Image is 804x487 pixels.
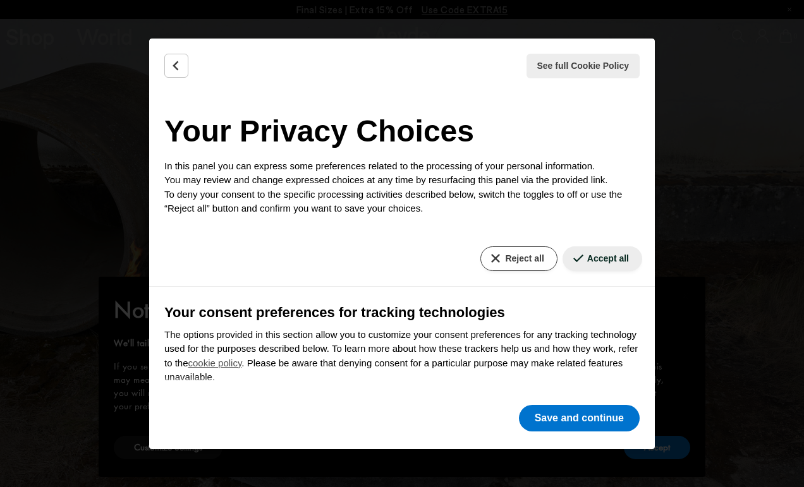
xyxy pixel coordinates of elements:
[537,59,630,73] span: See full Cookie Policy
[164,159,640,216] p: In this panel you can express some preferences related to the processing of your personal informa...
[563,246,642,271] button: Accept all
[164,54,188,78] button: Back
[164,109,640,154] h2: Your Privacy Choices
[188,358,242,368] a: cookie policy - link opens in a new tab
[480,246,557,271] button: Reject all
[519,405,640,431] button: Save and continue
[164,302,640,323] h3: Your consent preferences for tracking technologies
[164,328,640,385] p: The options provided in this section allow you to customize your consent preferences for any trac...
[527,54,640,78] button: See full Cookie Policy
